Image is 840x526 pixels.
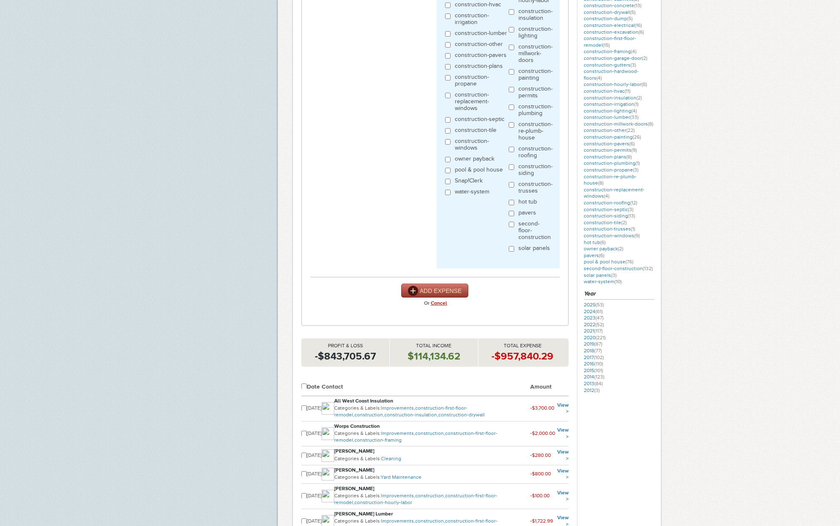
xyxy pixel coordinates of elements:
[557,402,569,415] a: View >
[584,207,633,212] a: construction-septic
[584,62,636,68] a: construction-gutters
[626,127,635,133] span: (22)
[584,252,604,258] a: pavers
[584,302,604,308] a: 2025
[594,341,602,347] span: (87)
[611,272,617,278] span: (3)
[584,88,631,94] a: construction-hvac
[594,348,602,354] span: (77)
[322,379,531,396] th: Contact
[594,328,603,334] span: (117)
[584,121,653,127] a: construction-millwork-doors
[478,343,566,349] p: Total Expense
[584,368,603,373] a: 2015
[584,29,644,35] a: construction-excavation
[455,156,494,164] label: owner payback
[627,16,633,21] span: (5)
[381,405,415,411] a: Improvements,
[518,181,553,196] label: construction-trusses
[631,147,637,153] span: (9)
[455,52,507,61] label: construction-pavers
[455,1,501,10] label: construction-hvac
[518,199,537,207] label: hot tub
[530,452,551,458] small: -$280.00
[334,511,393,517] strong: [PERSON_NAME] Lumber
[381,474,421,480] a: Yard Maintenance
[518,163,553,179] label: construction-siding
[584,348,602,354] a: 2018
[530,379,568,396] th: Amount
[584,239,606,245] a: hot tub
[518,43,553,66] label: construction-millwork-doors
[600,239,606,245] span: (6)
[618,246,623,252] span: (2)
[584,233,640,239] a: construction-windows
[455,63,503,72] label: construction-plans
[401,284,469,298] button: ADD EXPENSE
[530,493,550,499] small: -$100.00
[438,412,485,418] a: construction-drywall
[408,350,460,362] strong: $114,134.62
[518,121,553,143] label: construction-re-plumb-house
[455,166,503,175] label: pool & pool house
[599,252,604,258] span: (6)
[518,86,553,101] label: construction-permits
[455,12,509,28] label: construction-irrigation
[353,412,354,418] span: ,
[584,381,603,386] a: 2013
[584,35,636,48] a: construction-first-floor-remodel
[643,266,653,271] span: (132)
[334,430,497,443] a: construction-first-floor-remodel
[518,103,553,119] label: construction-plumbing
[596,75,602,81] span: (4)
[584,114,639,120] a: construction-lumber
[383,412,384,418] span: ,
[598,180,604,186] span: (8)
[557,490,569,502] a: View >
[631,108,637,114] span: (4)
[381,518,415,524] a: Improvements,
[584,3,641,8] a: construction-concrete
[584,68,639,81] a: construction-hardwood-floors
[444,493,445,499] span: ,
[530,430,555,436] small: -$2,000.00
[584,141,635,147] a: construction-pavers
[648,121,653,127] span: (8)
[455,30,507,39] label: construction-lumber
[455,74,509,89] label: construction-propane
[437,412,438,418] span: ,
[557,427,569,440] a: View >
[596,322,604,327] span: (52)
[315,350,376,362] strong: -$843,705.67
[596,335,606,341] span: (221)
[415,430,445,436] a: construction
[381,430,415,436] a: Improvements,
[455,138,509,153] label: construction-windows
[629,141,635,147] span: (6)
[625,259,633,265] span: (76)
[584,55,647,61] a: construction-garage-door
[334,398,393,404] strong: All West Coast Insulation
[584,266,653,271] a: second-floor-construction
[596,309,603,314] span: (61)
[634,3,641,8] span: (13)
[518,68,553,83] label: construction-painting
[584,101,639,107] a: construction-irrigation
[584,213,635,219] a: construction-siding
[584,174,636,186] a: construction-re-plumb-house
[390,343,478,349] p: Total Income
[628,207,633,212] span: (3)
[584,341,602,347] a: 2019
[634,101,639,107] span: (1)
[307,465,322,483] td: [DATE]
[518,209,536,218] label: pavers
[557,449,569,462] a: View >
[584,160,640,166] a: construction-plumbing
[354,499,412,505] a: construction-hourly-labor
[584,290,655,300] h3: Year
[584,22,642,28] a: construction-electrical
[354,437,402,443] a: construction-framing
[353,437,354,443] span: ,
[334,429,531,444] p: Categories & Labels:
[557,468,569,480] a: View >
